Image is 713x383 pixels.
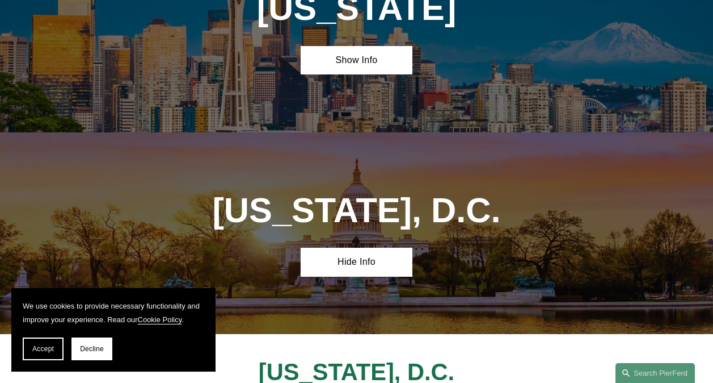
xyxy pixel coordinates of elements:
p: We use cookies to provide necessary functionality and improve your experience. Read our . [23,299,204,326]
span: Accept [32,345,54,353]
h1: [US_STATE], D.C. [189,190,524,230]
a: Hide Info [301,248,412,277]
a: Search this site [615,363,695,383]
span: Decline [80,345,104,353]
a: Show Info [301,46,412,75]
section: Cookie banner [11,288,216,372]
a: Cookie Policy [138,315,182,324]
button: Decline [71,338,112,360]
button: Accept [23,338,64,360]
